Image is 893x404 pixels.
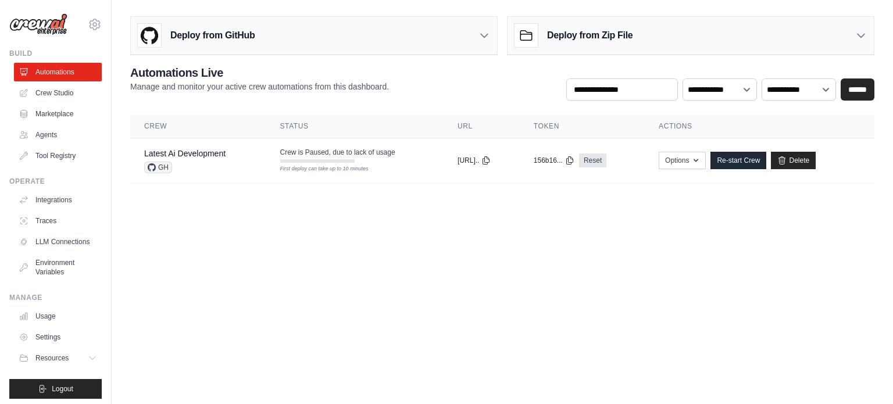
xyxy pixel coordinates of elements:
p: Manage and monitor your active crew automations from this dashboard. [130,81,389,92]
div: Build [9,49,102,58]
th: Crew [130,115,266,138]
span: Resources [35,353,69,363]
a: Reset [579,153,606,167]
h2: Automations Live [130,65,389,81]
span: GH [144,162,172,173]
a: Tool Registry [14,146,102,165]
a: Integrations [14,191,102,209]
img: GitHub Logo [138,24,161,47]
button: Options [659,152,706,169]
th: Actions [645,115,874,138]
a: Usage [14,307,102,326]
th: Token [520,115,645,138]
span: Crew is Paused, due to lack of usage [280,148,395,157]
h3: Deploy from GitHub [170,28,255,42]
h3: Deploy from Zip File [547,28,633,42]
span: Logout [52,384,73,394]
div: Manage [9,293,102,302]
a: Agents [14,126,102,144]
a: Settings [14,328,102,346]
a: Traces [14,212,102,230]
button: Logout [9,379,102,399]
button: 156b16... [534,156,574,165]
a: Environment Variables [14,253,102,281]
a: Re-start Crew [710,152,766,169]
a: Crew Studio [14,84,102,102]
a: LLM Connections [14,233,102,251]
div: Operate [9,177,102,186]
th: URL [444,115,520,138]
div: First deploy can take up to 10 minutes [280,165,355,173]
img: Logo [9,13,67,35]
a: Marketplace [14,105,102,123]
button: Resources [14,349,102,367]
a: Latest Ai Development [144,149,226,158]
th: Status [266,115,444,138]
a: Automations [14,63,102,81]
a: Delete [771,152,816,169]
